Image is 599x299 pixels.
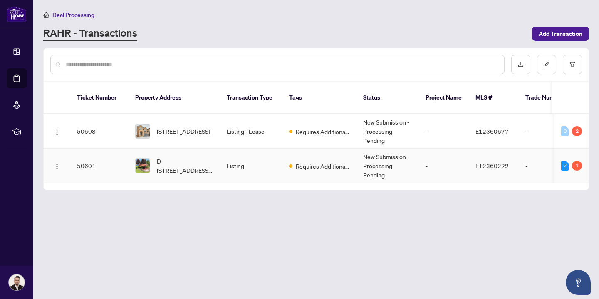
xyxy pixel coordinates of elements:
button: Logo [50,159,64,172]
a: RAHR - Transactions [43,26,137,41]
th: Ticket Number [70,82,129,114]
td: Listing [220,149,282,183]
img: Logo [54,129,60,135]
img: thumbnail-img [136,124,150,138]
div: 1 [572,161,582,171]
td: - [519,114,577,149]
span: E12360222 [475,162,509,169]
th: Transaction Type [220,82,282,114]
th: Status [356,82,419,114]
th: Trade Number [519,82,577,114]
div: 2 [561,161,569,171]
button: Logo [50,125,64,138]
span: Add Transaction [539,27,582,40]
span: home [43,12,49,18]
th: Property Address [129,82,220,114]
td: 50601 [70,149,129,183]
img: Logo [54,163,60,170]
th: MLS # [469,82,519,114]
td: - [419,149,469,183]
button: Open asap [566,270,591,295]
img: Profile Icon [9,274,25,290]
td: New Submission - Processing Pending [356,114,419,149]
td: - [419,114,469,149]
span: Requires Additional Docs [296,162,350,171]
td: - [519,149,577,183]
div: 0 [561,126,569,136]
img: thumbnail-img [136,159,150,173]
span: Deal Processing [52,11,94,19]
span: filter [569,62,575,67]
div: 2 [572,126,582,136]
button: filter [563,55,582,74]
span: edit [544,62,549,67]
th: Project Name [419,82,469,114]
td: New Submission - Processing Pending [356,149,419,183]
span: download [518,62,524,67]
span: [STREET_ADDRESS] [157,127,210,136]
span: Requires Additional Docs [296,127,350,136]
button: download [511,55,530,74]
th: Tags [282,82,356,114]
button: edit [537,55,556,74]
td: 50608 [70,114,129,149]
span: E12360677 [475,127,509,135]
button: Add Transaction [532,27,589,41]
td: Listing - Lease [220,114,282,149]
span: D-[STREET_ADDRESS][PERSON_NAME] [157,157,213,175]
img: logo [7,6,27,22]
